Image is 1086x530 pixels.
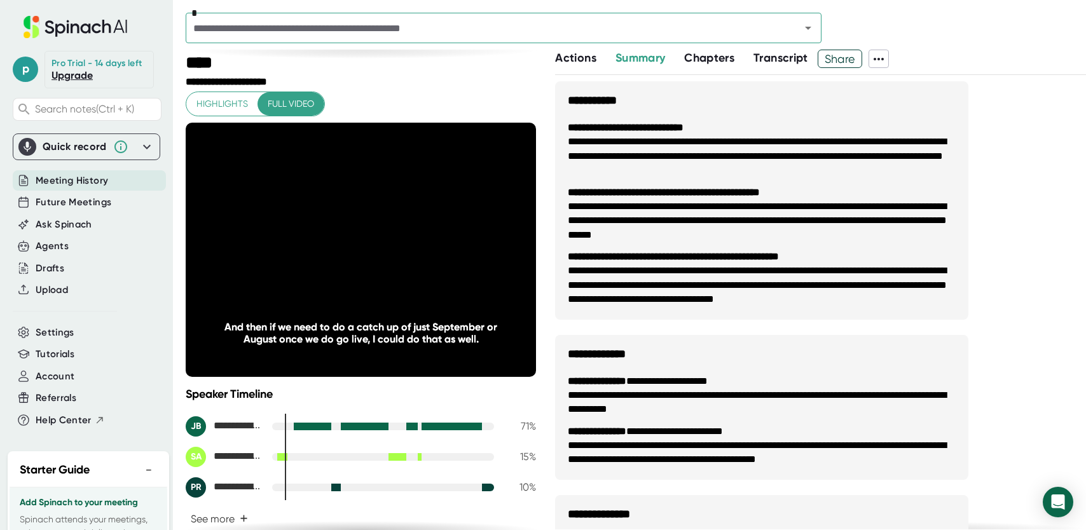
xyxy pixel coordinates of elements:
[186,416,206,437] div: JB
[36,283,68,297] button: Upload
[52,69,93,81] a: Upgrade
[36,261,64,276] button: Drafts
[36,369,74,384] button: Account
[186,416,262,437] div: Jennifer Baker
[43,140,107,153] div: Quick record
[555,51,596,65] span: Actions
[20,498,157,508] h3: Add Spinach to your meeting
[684,51,734,65] span: Chapters
[36,325,74,340] button: Settings
[268,96,314,112] span: Full video
[36,239,69,254] button: Agents
[1043,487,1073,517] div: Open Intercom Messenger
[504,420,536,432] div: 71 %
[258,92,324,116] button: Full video
[186,508,253,530] button: See more+
[186,477,206,498] div: PR
[504,481,536,493] div: 10 %
[186,92,258,116] button: Highlights
[36,413,105,428] button: Help Center
[36,195,111,210] button: Future Meetings
[240,513,248,524] span: +
[36,173,108,188] button: Meeting History
[13,57,38,82] span: p
[141,461,157,479] button: −
[753,51,808,65] span: Transcript
[753,50,808,67] button: Transcript
[36,413,92,428] span: Help Center
[186,447,206,467] div: SA
[186,387,536,401] div: Speaker Timeline
[818,50,863,68] button: Share
[52,58,142,69] div: Pro Trial - 14 days left
[196,96,248,112] span: Highlights
[20,461,90,479] h2: Starter Guide
[615,50,665,67] button: Summary
[221,321,501,345] div: And then if we need to do a catch up of just September or August once we do go live, I could do t...
[615,51,665,65] span: Summary
[35,103,134,115] span: Search notes (Ctrl + K)
[555,50,596,67] button: Actions
[36,391,76,405] button: Referrals
[36,217,92,232] button: Ask Spinach
[504,451,536,463] div: 15 %
[18,134,155,160] div: Quick record
[186,447,262,467] div: Schultz, Amber
[684,50,734,67] button: Chapters
[186,477,262,498] div: Ponzio, Renee
[818,48,862,70] span: Share
[36,347,74,362] button: Tutorials
[799,19,817,37] button: Open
